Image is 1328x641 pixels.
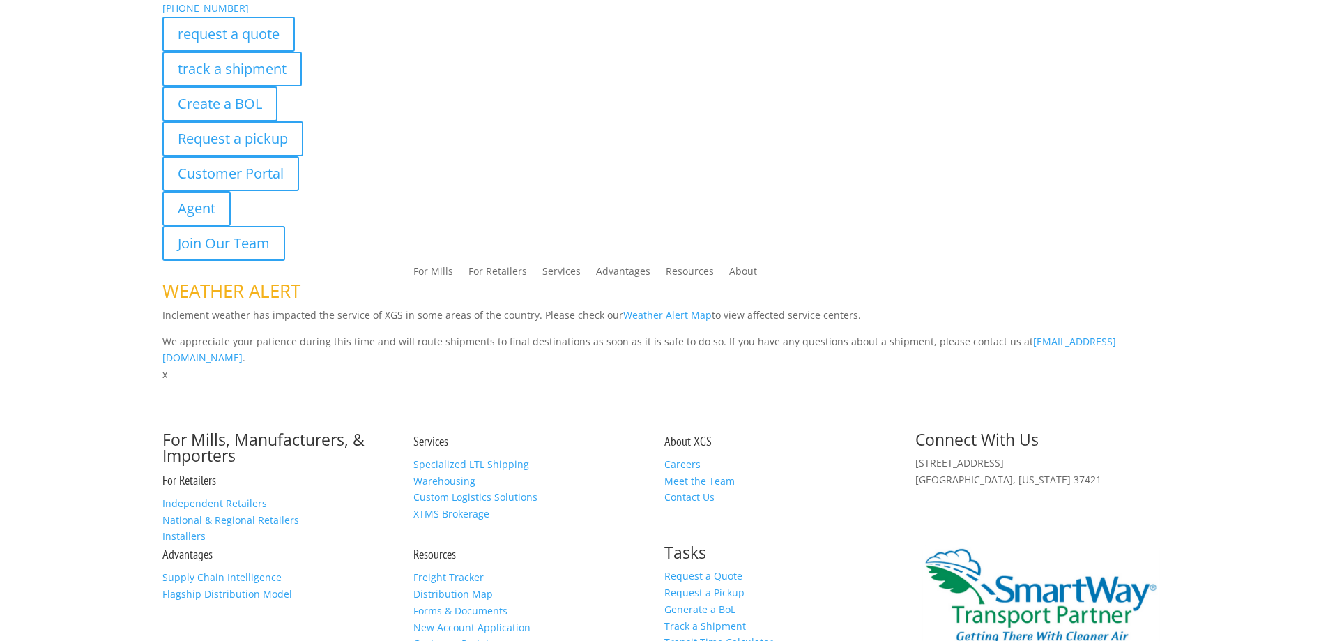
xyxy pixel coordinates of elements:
a: Generate a BoL [664,603,735,616]
a: track a shipment [162,52,302,86]
a: Specialized LTL Shipping [413,458,529,471]
h2: Tasks [664,545,915,568]
a: For Retailers [162,472,216,488]
a: Warehousing [413,474,475,488]
a: For Retailers [468,266,527,282]
a: Careers [664,458,701,471]
a: Weather Alert Map [623,308,712,322]
a: request a quote [162,17,295,52]
a: Request a pickup [162,121,303,156]
a: Independent Retailers [162,497,267,510]
a: Meet the Team [664,474,735,488]
p: Complete the form below and a member of our team will be in touch within 24 hours. [162,411,1166,428]
a: Installers [162,529,206,543]
a: Flagship Distribution Model [162,587,292,601]
a: Advantages [162,546,213,562]
a: New Account Application [413,621,531,634]
h2: Connect With Us [915,432,1166,455]
a: Create a BOL [162,86,277,121]
a: National & Regional Retailers [162,513,299,527]
a: Contact Us [664,490,715,504]
a: Customer Portal [162,156,299,191]
a: XTMS Brokerage [413,507,489,520]
a: Join Our Team [162,226,285,261]
a: Track a Shipment [664,619,746,633]
a: Supply Chain Intelligence [162,571,282,584]
a: For Mills, Manufacturers, & Importers [162,428,365,467]
h1: Contact Us [162,383,1166,411]
a: About [729,266,757,282]
a: Services [413,433,448,449]
a: Freight Tracker [413,571,484,584]
a: Advantages [596,266,650,282]
img: group-6 [915,488,929,501]
span: WEATHER ALERT [162,278,300,303]
a: Distribution Map [413,587,493,601]
a: Request a Quote [664,569,742,582]
a: About XGS [664,433,712,449]
a: Forms & Documents [413,604,507,617]
p: x [162,366,1166,383]
a: Services [542,266,581,282]
p: Inclement weather has impacted the service of XGS in some areas of the country. Please check our ... [162,307,1166,333]
a: Custom Logistics Solutions [413,490,537,504]
a: Agent [162,191,231,226]
p: We appreciate your patience during this time and will route shipments to final destinations as so... [162,333,1166,367]
a: Resources [413,546,456,562]
p: [STREET_ADDRESS] [GEOGRAPHIC_DATA], [US_STATE] 37421 [915,455,1166,488]
a: Resources [666,266,714,282]
a: For Mills [413,266,453,282]
a: [PHONE_NUMBER] [162,1,249,15]
a: Request a Pickup [664,586,745,599]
